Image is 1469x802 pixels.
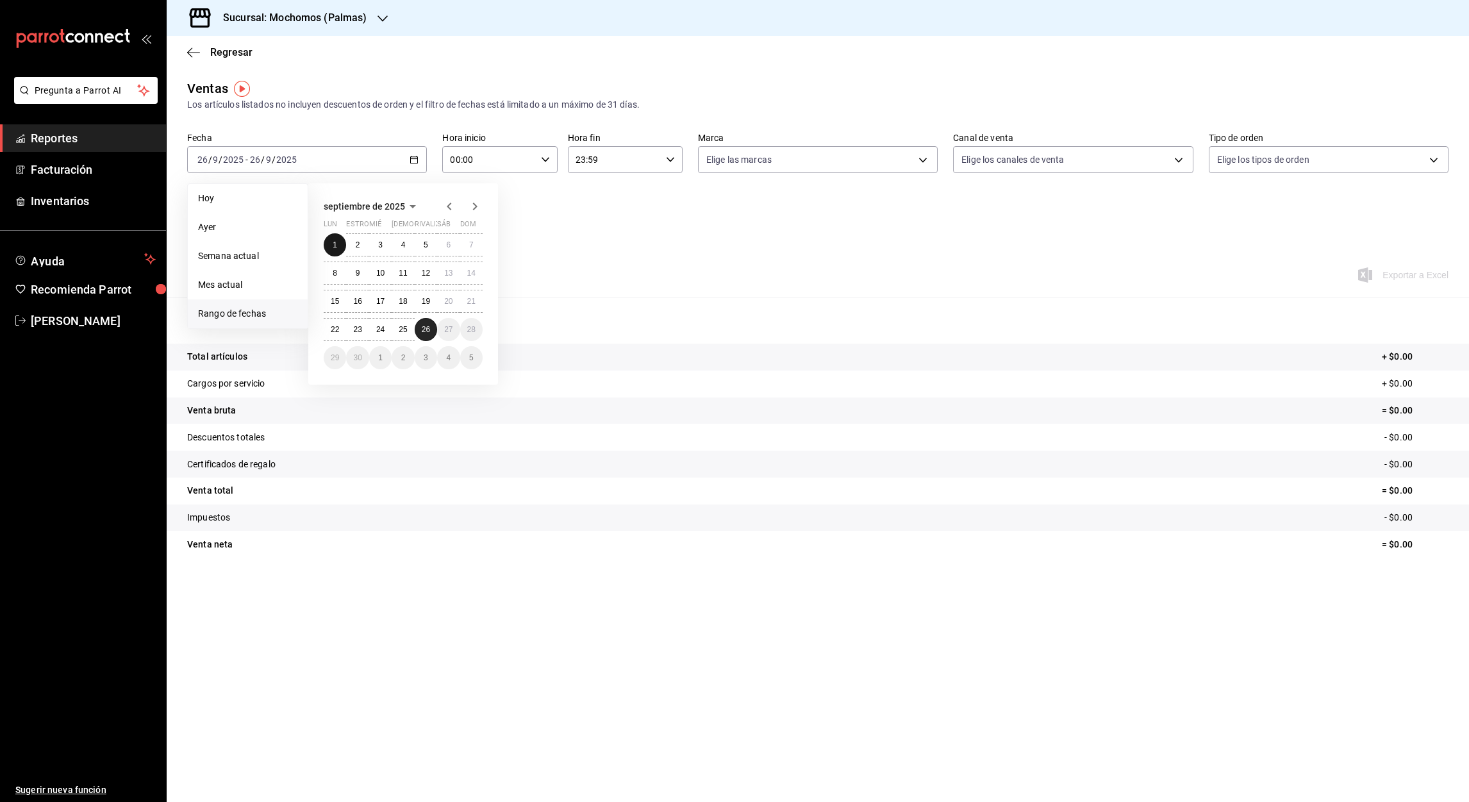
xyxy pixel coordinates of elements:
[331,325,339,334] abbr: 22 de septiembre de 2025
[467,269,476,278] abbr: 14 de septiembre de 2025
[187,484,233,497] p: Venta total
[141,33,151,44] button: open_drawer_menu
[324,346,346,369] button: 29 de septiembre de 2025
[346,346,369,369] button: 30 de septiembre de 2025
[961,153,1064,166] span: Elige los canales de venta
[198,192,297,205] span: Hoy
[1382,538,1448,551] p: = $0.00
[706,153,772,166] span: Elige las marcas
[437,346,460,369] button: 4 de octubre de 2025
[444,297,452,306] abbr: 20 de septiembre de 2025
[437,318,460,341] button: 27 de septiembre de 2025
[234,81,250,97] img: Marcador de información sobre herramientas
[324,220,337,233] abbr: lunes
[437,290,460,313] button: 20 de septiembre de 2025
[415,220,450,233] abbr: viernes
[1384,511,1448,524] p: - $0.00
[1217,153,1309,166] span: Elige los tipos de orden
[369,233,392,256] button: 3 de septiembre de 2025
[333,240,337,249] abbr: 1 de septiembre de 2025
[392,290,414,313] button: 18 de septiembre de 2025
[187,511,230,524] p: Impuestos
[460,233,483,256] button: 7 de septiembre de 2025
[187,377,265,390] p: Cargos por servicio
[392,318,414,341] button: 25 de septiembre de 2025
[460,220,476,233] abbr: domingo
[467,297,476,306] abbr: 21 de septiembre de 2025
[698,133,938,142] label: Marca
[424,353,428,362] abbr: 3 de octubre de 2025
[369,262,392,285] button: 10 de septiembre de 2025
[1382,350,1448,363] p: + $0.00
[353,325,361,334] abbr: 23 de septiembre de 2025
[437,262,460,285] button: 13 de septiembre de 2025
[1382,484,1448,497] p: = $0.00
[953,133,1193,142] label: Canal de venta
[424,240,428,249] abbr: 5 de septiembre de 2025
[187,46,253,58] button: Regresar
[369,220,381,233] abbr: miércoles
[369,290,392,313] button: 17 de septiembre de 2025
[324,318,346,341] button: 22 de septiembre de 2025
[356,240,360,249] abbr: 2 de septiembre de 2025
[187,313,1448,328] p: Resumen
[369,318,392,341] button: 24 de septiembre de 2025
[187,98,1448,112] div: Los artículos listados no incluyen descuentos de orden y el filtro de fechas está limitado a un m...
[346,220,386,233] abbr: martes
[187,538,233,551] p: Venta neta
[460,318,483,341] button: 28 de septiembre de 2025
[208,155,212,165] span: /
[376,297,385,306] abbr: 17 de septiembre de 2025
[444,269,452,278] abbr: 13 de septiembre de 2025
[9,93,158,106] a: Pregunta a Parrot AI
[369,346,392,369] button: 1 de octubre de 2025
[446,353,451,362] abbr: 4 de octubre de 2025
[376,269,385,278] abbr: 10 de septiembre de 2025
[353,353,361,362] abbr: 30 de septiembre de 2025
[14,77,158,104] button: Pregunta a Parrot AI
[324,201,405,212] span: septiembre de 2025
[15,785,106,795] font: Sugerir nueva función
[392,346,414,369] button: 2 de octubre de 2025
[378,240,383,249] abbr: 3 de septiembre de 2025
[415,233,437,256] button: 5 de septiembre de 2025
[222,155,244,165] input: ----
[1384,431,1448,444] p: - $0.00
[198,278,297,292] span: Mes actual
[1382,404,1448,417] p: = $0.00
[399,269,407,278] abbr: 11 de septiembre de 2025
[31,283,131,296] font: Recomienda Parrot
[276,155,297,165] input: ----
[324,290,346,313] button: 15 de septiembre de 2025
[1382,377,1448,390] p: + $0.00
[198,221,297,234] span: Ayer
[467,325,476,334] abbr: 28 de septiembre de 2025
[469,353,474,362] abbr: 5 de octubre de 2025
[331,353,339,362] abbr: 29 de septiembre de 2025
[198,307,297,321] span: Rango de fechas
[444,325,452,334] abbr: 27 de septiembre de 2025
[31,131,78,145] font: Reportes
[210,46,253,58] span: Regresar
[378,353,383,362] abbr: 1 de octubre de 2025
[245,155,248,165] span: -
[376,325,385,334] abbr: 24 de septiembre de 2025
[437,233,460,256] button: 6 de septiembre de 2025
[346,262,369,285] button: 9 de septiembre de 2025
[197,155,208,165] input: --
[31,194,89,208] font: Inventarios
[187,404,236,417] p: Venta bruta
[415,318,437,341] button: 26 de septiembre de 2025
[356,269,360,278] abbr: 9 de septiembre de 2025
[392,233,414,256] button: 4 de septiembre de 2025
[324,233,346,256] button: 1 de septiembre de 2025
[324,262,346,285] button: 8 de septiembre de 2025
[399,325,407,334] abbr: 25 de septiembre de 2025
[446,240,451,249] abbr: 6 de septiembre de 2025
[187,458,276,471] p: Certificados de regalo
[568,133,683,142] label: Hora fin
[460,346,483,369] button: 5 de octubre de 2025
[198,249,297,263] span: Semana actual
[422,325,430,334] abbr: 26 de septiembre de 2025
[35,84,138,97] span: Pregunta a Parrot AI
